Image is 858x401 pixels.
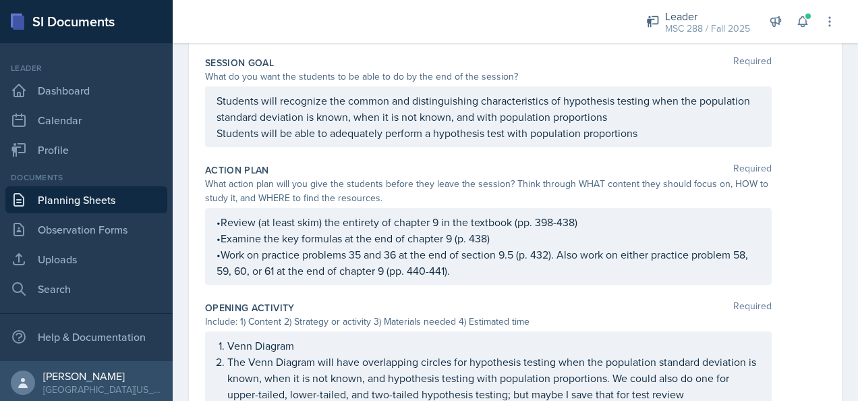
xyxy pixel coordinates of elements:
span: Required [733,56,772,70]
label: Opening Activity [205,301,295,315]
a: Planning Sheets [5,186,167,213]
span: Required [733,301,772,315]
a: Observation Forms [5,216,167,243]
label: Session Goal [205,56,274,70]
a: Dashboard [5,77,167,104]
div: Help & Documentation [5,323,167,350]
div: [PERSON_NAME] [43,369,162,383]
div: Leader [665,8,750,24]
div: Include: 1) Content 2) Strategy or activity 3) Materials needed 4) Estimated time [205,315,772,329]
a: Uploads [5,246,167,273]
p: Students will be able to adequately perform a hypothesis test with population proportions [217,125,760,141]
p: •Review (at least skim) the entirety of chapter 9 in the textbook (pp. 398-438) [217,214,760,230]
div: [GEOGRAPHIC_DATA][US_STATE] in [GEOGRAPHIC_DATA] [43,383,162,396]
div: What do you want the students to be able to do by the end of the session? [205,70,772,84]
a: Profile [5,136,167,163]
p: •Work on practice problems 35 and 36 at the end of section 9.5 (p. 432). Also work on either prac... [217,246,760,279]
div: MSC 288 / Fall 2025 [665,22,750,36]
span: Required [733,163,772,177]
p: Venn Diagram [227,338,760,354]
p: •Examine the key formulas at the end of chapter 9 (p. 438) [217,230,760,246]
a: Calendar [5,107,167,134]
div: Leader [5,62,167,74]
label: Action Plan [205,163,269,177]
div: What action plan will you give the students before they leave the session? Think through WHAT con... [205,177,772,205]
div: Documents [5,171,167,184]
a: Search [5,275,167,302]
p: Students will recognize the common and distinguishing characteristics of hypothesis testing when ... [217,92,760,125]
